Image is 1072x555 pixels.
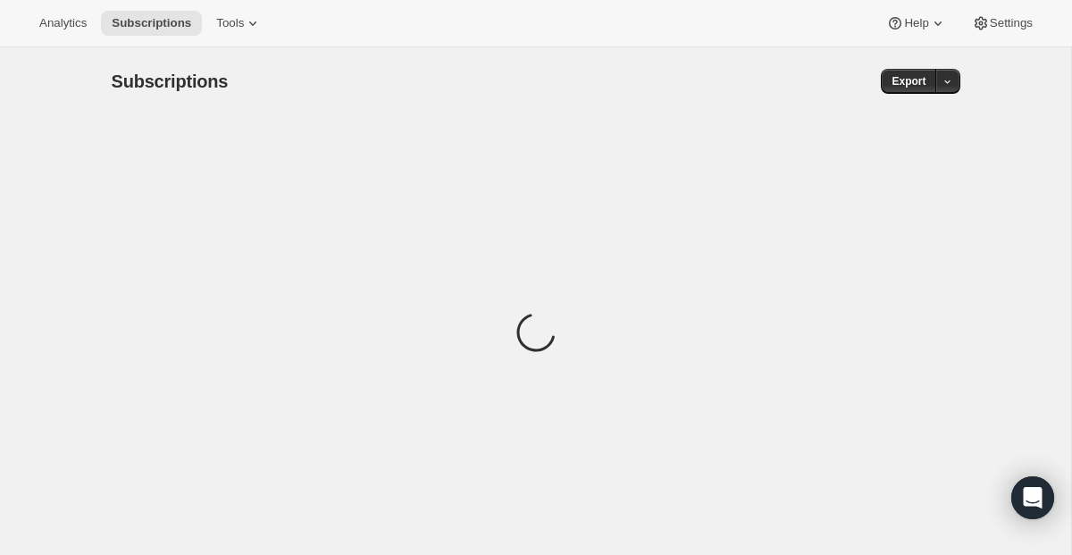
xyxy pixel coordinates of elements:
span: Analytics [39,16,87,30]
span: Tools [216,16,244,30]
span: Help [904,16,928,30]
button: Subscriptions [101,11,202,36]
span: Subscriptions [112,16,191,30]
span: Settings [990,16,1033,30]
button: Help [875,11,957,36]
span: Subscriptions [112,71,229,91]
button: Analytics [29,11,97,36]
button: Settings [961,11,1043,36]
span: Export [892,74,925,88]
button: Tools [205,11,272,36]
button: Export [881,69,936,94]
div: Open Intercom Messenger [1011,476,1054,519]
